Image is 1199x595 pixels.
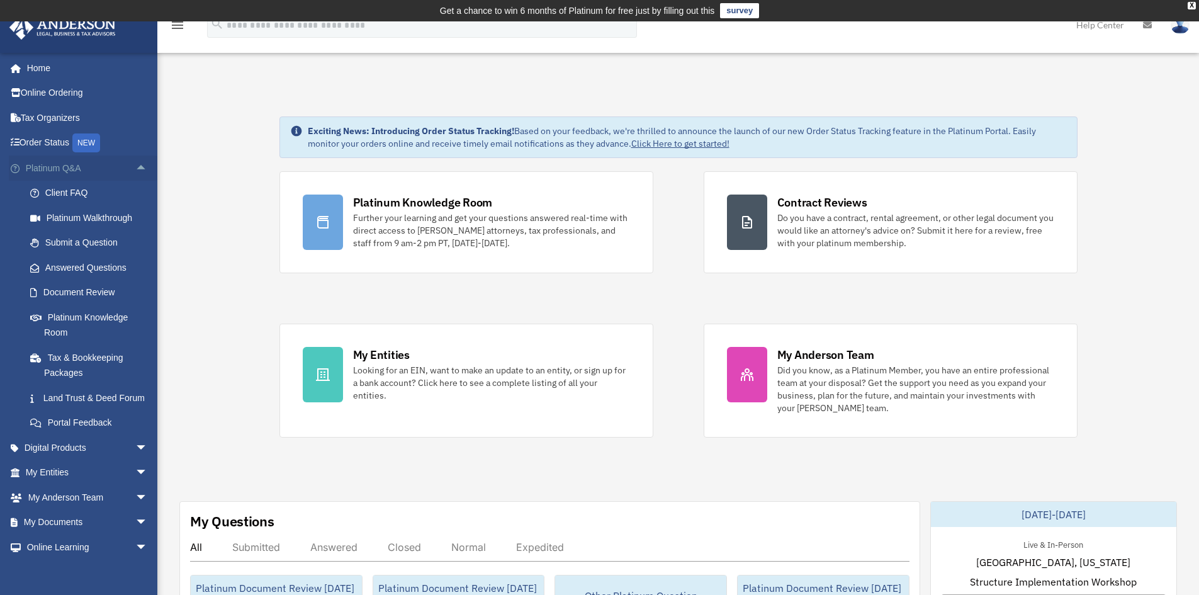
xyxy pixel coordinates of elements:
[310,541,357,553] div: Answered
[353,347,410,363] div: My Entities
[704,171,1078,273] a: Contract Reviews Do you have a contract, rental agreement, or other legal document you would like...
[135,485,160,511] span: arrow_drop_down
[170,18,185,33] i: menu
[9,156,167,181] a: Platinum Q&Aarrow_drop_up
[135,535,160,560] span: arrow_drop_down
[720,3,759,18] a: survey
[279,324,653,438] a: My Entities Looking for an EIN, want to make an update to an entity, or sign up for a bank accoun...
[516,541,564,553] div: Expedited
[9,510,167,535] a: My Documentsarrow_drop_down
[308,125,1067,150] div: Based on your feedback, we're thrilled to announce the launch of our new Order Status Tracking fe...
[18,181,167,206] a: Client FAQ
[308,125,514,137] strong: Exciting News: Introducing Order Status Tracking!
[6,15,120,40] img: Anderson Advisors Platinum Portal
[353,212,630,249] div: Further your learning and get your questions answered real-time with direct access to [PERSON_NAM...
[777,195,867,210] div: Contract Reviews
[704,324,1078,438] a: My Anderson Team Did you know, as a Platinum Member, you have an entire professional team at your...
[353,364,630,402] div: Looking for an EIN, want to make an update to an entity, or sign up for a bank account? Click her...
[9,130,167,156] a: Order StatusNEW
[931,502,1176,527] div: [DATE]-[DATE]
[9,81,167,106] a: Online Ordering
[9,435,167,460] a: Digital Productsarrow_drop_down
[631,138,729,149] a: Click Here to get started!
[18,345,167,385] a: Tax & Bookkeeping Packages
[976,555,1130,570] span: [GEOGRAPHIC_DATA], [US_STATE]
[18,205,167,230] a: Platinum Walkthrough
[18,305,167,345] a: Platinum Knowledge Room
[190,541,202,553] div: All
[388,541,421,553] div: Closed
[9,105,167,130] a: Tax Organizers
[232,541,280,553] div: Submitted
[9,535,167,560] a: Online Learningarrow_drop_down
[135,510,160,536] span: arrow_drop_down
[9,485,167,510] a: My Anderson Teamarrow_drop_down
[18,385,167,411] a: Land Trust & Deed Forum
[135,460,160,486] span: arrow_drop_down
[777,212,1054,249] div: Do you have a contract, rental agreement, or other legal document you would like an attorney's ad...
[279,171,653,273] a: Platinum Knowledge Room Further your learning and get your questions answered real-time with dire...
[135,156,160,181] span: arrow_drop_up
[18,255,167,280] a: Answered Questions
[9,55,160,81] a: Home
[353,195,493,210] div: Platinum Knowledge Room
[970,574,1137,589] span: Structure Implementation Workshop
[777,364,1054,414] div: Did you know, as a Platinum Member, you have an entire professional team at your disposal? Get th...
[135,435,160,461] span: arrow_drop_down
[1171,16,1190,34] img: User Pic
[18,230,167,256] a: Submit a Question
[18,280,167,305] a: Document Review
[190,512,274,531] div: My Questions
[1013,537,1093,550] div: Live & In-Person
[18,411,167,436] a: Portal Feedback
[777,347,874,363] div: My Anderson Team
[210,17,224,31] i: search
[72,133,100,152] div: NEW
[170,22,185,33] a: menu
[451,541,486,553] div: Normal
[440,3,715,18] div: Get a chance to win 6 months of Platinum for free just by filling out this
[9,460,167,485] a: My Entitiesarrow_drop_down
[1188,2,1196,9] div: close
